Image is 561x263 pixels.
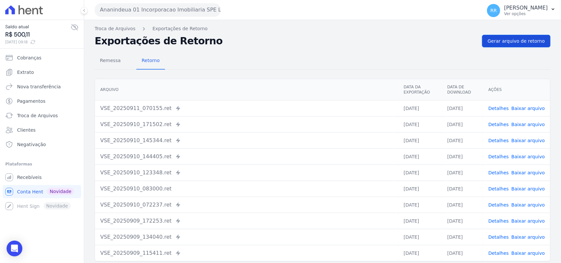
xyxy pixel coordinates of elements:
[488,106,509,111] a: Detalhes
[398,148,442,164] td: [DATE]
[5,51,79,213] nav: Sidebar
[95,36,477,46] h2: Exportações de Retorno
[5,30,71,39] span: R$ 500,11
[442,100,483,116] td: [DATE]
[511,138,545,143] a: Baixar arquivo
[398,164,442,181] td: [DATE]
[511,106,545,111] a: Baixar arquivo
[95,53,126,70] a: Remessa
[100,121,393,128] div: VSE_20250910_171502.ret
[3,109,81,122] a: Troca de Arquivos
[17,127,35,133] span: Clientes
[442,164,483,181] td: [DATE]
[5,39,71,45] span: [DATE] 09:18
[488,170,509,175] a: Detalhes
[488,186,509,191] a: Detalhes
[3,80,81,93] a: Nova transferência
[100,137,393,144] div: VSE_20250910_145344.ret
[442,197,483,213] td: [DATE]
[511,122,545,127] a: Baixar arquivo
[482,1,561,20] button: RR [PERSON_NAME] Ver opções
[511,234,545,240] a: Baixar arquivo
[136,53,165,70] a: Retorno
[442,116,483,132] td: [DATE]
[100,153,393,161] div: VSE_20250910_144405.ret
[17,112,58,119] span: Troca de Arquivos
[17,174,42,181] span: Recebíveis
[17,188,43,195] span: Conta Hent
[482,35,550,47] a: Gerar arquivo de retorno
[504,5,548,11] p: [PERSON_NAME]
[504,11,548,16] p: Ver opções
[488,138,509,143] a: Detalhes
[47,188,74,195] span: Novidade
[490,8,497,13] span: RR
[17,55,41,61] span: Cobranças
[442,181,483,197] td: [DATE]
[100,217,393,225] div: VSE_20250909_172253.ret
[511,251,545,256] a: Baixar arquivo
[398,213,442,229] td: [DATE]
[95,25,550,32] nav: Breadcrumb
[442,245,483,261] td: [DATE]
[17,98,45,104] span: Pagamentos
[511,186,545,191] a: Baixar arquivo
[488,202,509,208] a: Detalhes
[17,69,34,76] span: Extrato
[398,181,442,197] td: [DATE]
[3,95,81,108] a: Pagamentos
[442,132,483,148] td: [DATE]
[3,51,81,64] a: Cobranças
[95,3,221,16] button: Ananindeua 01 Incorporacao Imobiliaria SPE LTDA
[442,229,483,245] td: [DATE]
[488,122,509,127] a: Detalhes
[3,171,81,184] a: Recebíveis
[100,233,393,241] div: VSE_20250909_134040.ret
[442,79,483,100] th: Data de Download
[511,170,545,175] a: Baixar arquivo
[3,185,81,198] a: Conta Hent Novidade
[398,132,442,148] td: [DATE]
[3,138,81,151] a: Negativação
[100,249,393,257] div: VSE_20250909_115411.ret
[488,218,509,224] a: Detalhes
[5,160,79,168] div: Plataformas
[398,100,442,116] td: [DATE]
[3,66,81,79] a: Extrato
[442,148,483,164] td: [DATE]
[100,169,393,177] div: VSE_20250910_123348.ret
[488,234,509,240] a: Detalhes
[100,201,393,209] div: VSE_20250910_072237.ret
[5,23,71,30] span: Saldo atual
[398,229,442,245] td: [DATE]
[7,241,22,256] div: Open Intercom Messenger
[488,38,545,44] span: Gerar arquivo de retorno
[511,218,545,224] a: Baixar arquivo
[511,202,545,208] a: Baixar arquivo
[96,54,125,67] span: Remessa
[152,25,208,32] a: Exportações de Retorno
[398,245,442,261] td: [DATE]
[398,79,442,100] th: Data da Exportação
[511,154,545,159] a: Baixar arquivo
[3,123,81,137] a: Clientes
[488,251,509,256] a: Detalhes
[483,79,550,100] th: Ações
[17,141,46,148] span: Negativação
[95,25,135,32] a: Troca de Arquivos
[398,197,442,213] td: [DATE]
[17,83,61,90] span: Nova transferência
[138,54,164,67] span: Retorno
[398,116,442,132] td: [DATE]
[442,213,483,229] td: [DATE]
[100,104,393,112] div: VSE_20250911_070155.ret
[100,185,393,193] div: VSE_20250910_083000.ret
[488,154,509,159] a: Detalhes
[95,79,398,100] th: Arquivo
